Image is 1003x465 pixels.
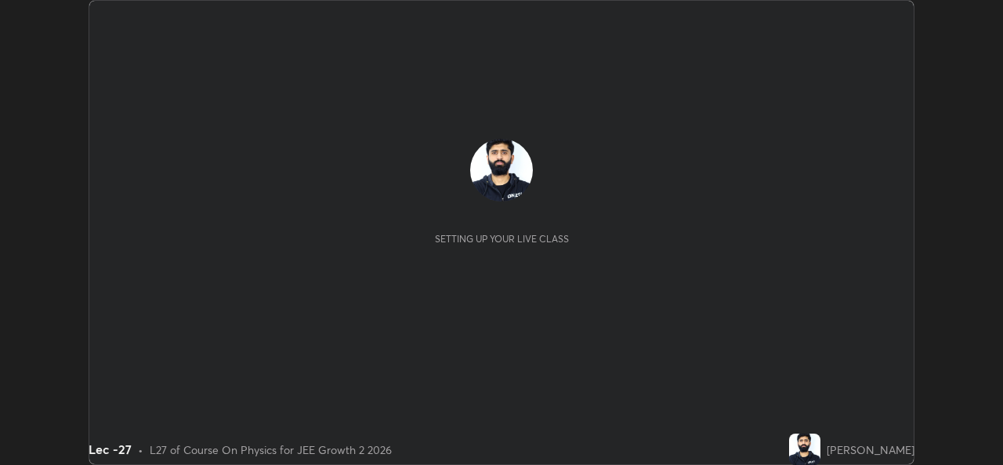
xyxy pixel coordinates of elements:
[789,434,820,465] img: 2349b454c6bd44f8ab76db58f7b727f7.jpg
[470,139,533,202] img: 2349b454c6bd44f8ab76db58f7b727f7.jpg
[138,441,143,458] div: •
[89,440,132,459] div: Lec -27
[435,233,569,245] div: Setting up your live class
[827,441,914,458] div: [PERSON_NAME]
[150,441,392,458] div: L27 of Course On Physics for JEE Growth 2 2026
